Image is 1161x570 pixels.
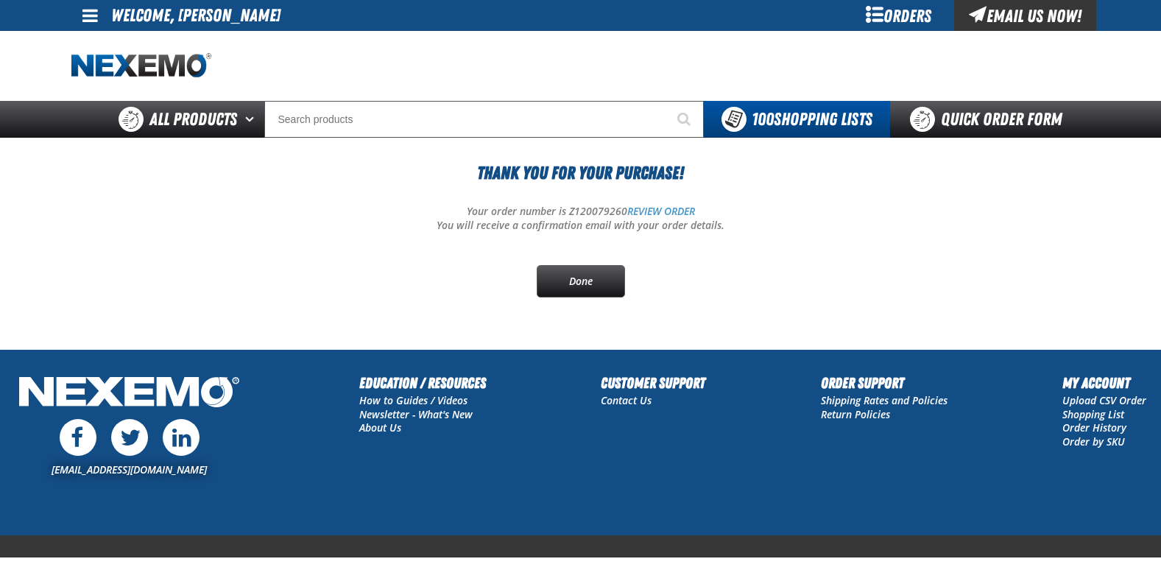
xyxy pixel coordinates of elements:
a: Newsletter - What's New [359,407,473,421]
strong: 100 [752,109,774,130]
a: Return Policies [821,407,890,421]
h2: Customer Support [601,372,705,394]
img: Nexemo logo [71,53,211,79]
span: Shopping Lists [752,109,872,130]
p: Your order number is Z120079260 [71,205,1090,219]
button: You have 100 Shopping Lists. Open to view details [704,101,890,138]
h2: My Account [1062,372,1146,394]
input: Search [264,101,704,138]
span: All Products [149,106,237,133]
button: Open All Products pages [240,101,264,138]
a: Order History [1062,421,1126,434]
a: REVIEW ORDER [627,204,695,218]
a: Upload CSV Order [1062,393,1146,407]
a: About Us [359,421,401,434]
button: Start Searching [667,101,704,138]
h1: Thank You For Your Purchase! [71,160,1090,186]
h2: Order Support [821,372,947,394]
p: You will receive a confirmation email with your order details. [71,219,1090,233]
a: Done [537,265,625,298]
h2: Education / Resources [359,372,486,394]
a: Shopping List [1062,407,1124,421]
a: [EMAIL_ADDRESS][DOMAIN_NAME] [52,462,207,476]
img: Nexemo Logo [15,372,244,415]
a: Quick Order Form [890,101,1090,138]
a: How to Guides / Videos [359,393,467,407]
a: Order by SKU [1062,434,1125,448]
a: Shipping Rates and Policies [821,393,947,407]
a: Contact Us [601,393,652,407]
a: Home [71,53,211,79]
